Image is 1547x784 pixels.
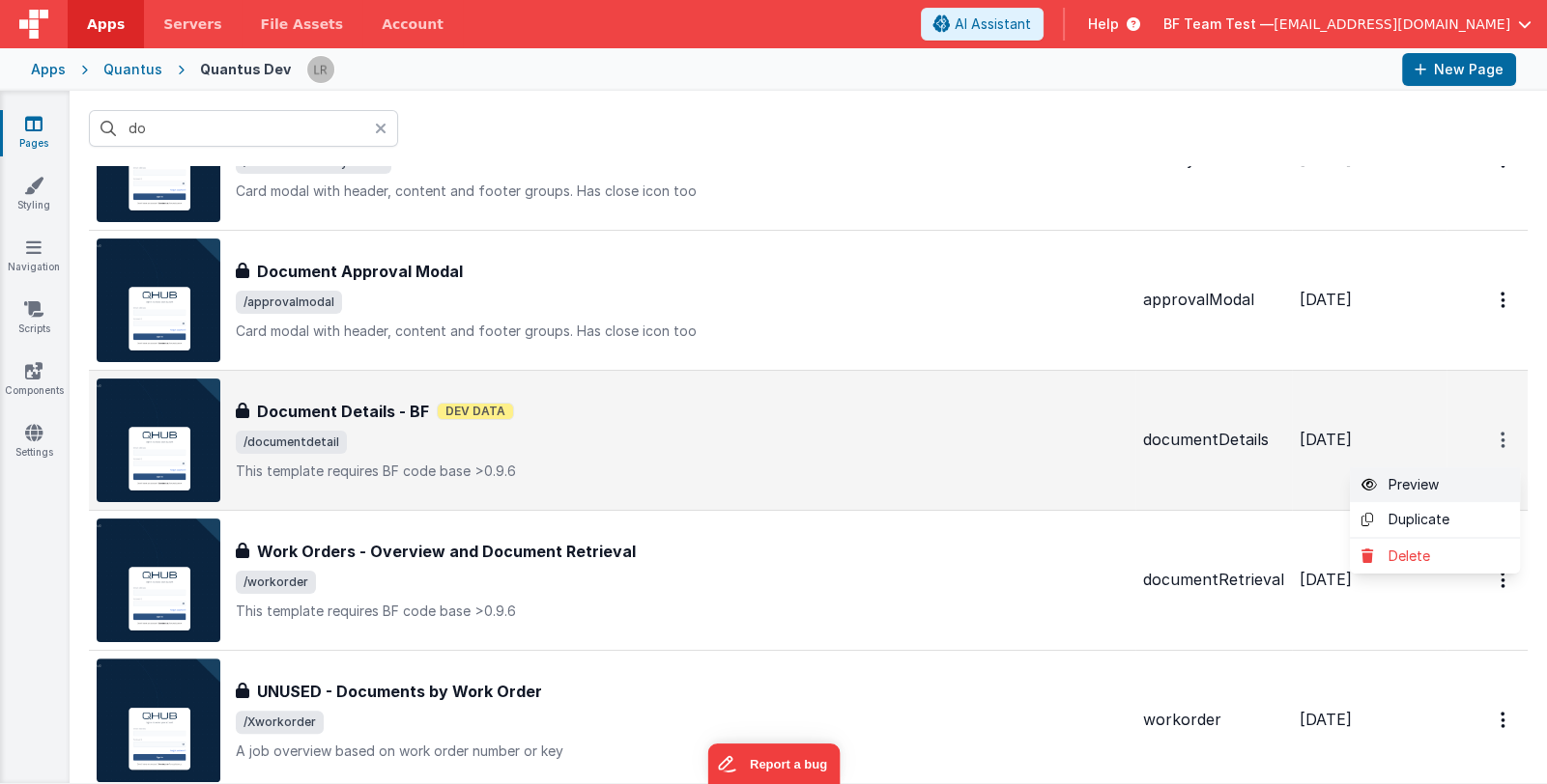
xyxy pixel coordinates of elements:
[1088,14,1119,34] span: Help
[87,14,125,34] span: Apps
[1350,539,1520,574] a: Delete
[707,743,840,784] iframe: Marker.io feedback button
[1350,502,1520,539] a: Duplicate
[1350,467,1520,574] div: Options
[955,14,1031,34] span: AI Assistant
[1163,14,1532,34] button: BF Team Test — [EMAIL_ADDRESS][DOMAIN_NAME]
[921,8,1044,41] button: AI Assistant
[1274,14,1510,34] span: [EMAIL_ADDRESS][DOMAIN_NAME]
[261,14,344,34] span: File Assets
[163,14,221,34] span: Servers
[1350,467,1520,502] a: Preview
[1163,14,1274,34] span: BF Team Test —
